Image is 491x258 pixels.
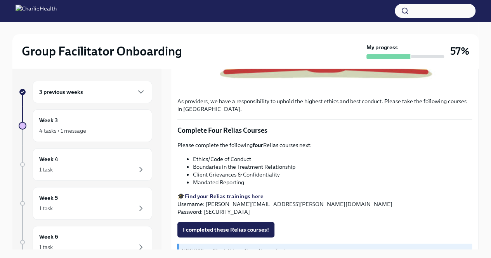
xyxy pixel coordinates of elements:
[193,163,472,171] li: Boundaries in the Treatment Relationship
[253,142,263,149] strong: four
[39,155,58,163] h6: Week 4
[39,127,86,135] div: 4 tasks • 1 message
[182,247,469,255] p: UKG Billing: Clock this as Compliance Task
[39,204,53,212] div: 1 task
[183,226,269,234] span: I completed these Relias courses!
[19,109,152,142] a: Week 34 tasks • 1 message
[39,116,58,125] h6: Week 3
[193,155,472,163] li: Ethics/Code of Conduct
[193,178,472,186] li: Mandated Reporting
[39,194,58,202] h6: Week 5
[177,97,472,113] p: As providers, we have a responsibility to uphold the highest ethics and best conduct. Please take...
[22,43,182,59] h2: Group Facilitator Onboarding
[177,126,472,135] p: Complete Four Relias Courses
[39,243,53,251] div: 1 task
[19,187,152,220] a: Week 51 task
[39,166,53,173] div: 1 task
[19,148,152,181] a: Week 41 task
[177,192,472,216] p: 🎓 Username: [PERSON_NAME][EMAIL_ADDRESS][PERSON_NAME][DOMAIN_NAME] Password: [SECURITY_DATA]
[366,43,398,51] strong: My progress
[16,5,57,17] img: CharlieHealth
[185,193,264,200] a: Find your Relias trainings here
[177,141,472,149] p: Please complete the following Relias courses next:
[39,88,83,96] h6: 3 previous weeks
[33,81,152,103] div: 3 previous weeks
[450,44,469,58] h3: 57%
[193,171,472,178] li: Client Grievances & Confidentiality
[39,232,58,241] h6: Week 6
[177,222,274,237] button: I completed these Relias courses!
